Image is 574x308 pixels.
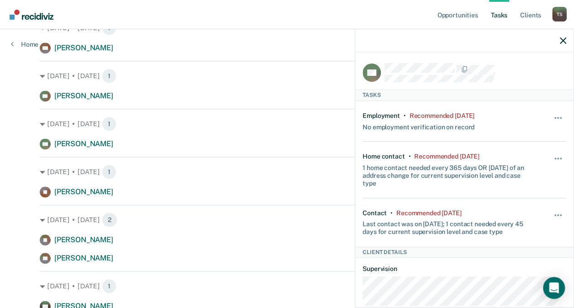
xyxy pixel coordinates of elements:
[363,120,474,131] div: No employment verification on record
[102,212,117,227] span: 2
[11,40,38,48] a: Home
[40,212,534,227] div: [DATE] • [DATE]
[543,277,565,299] div: Open Intercom Messenger
[355,247,574,258] div: Client Details
[390,209,393,217] div: •
[102,117,116,131] span: 1
[552,7,567,21] button: Profile dropdown button
[355,90,574,101] div: Tasks
[40,279,534,293] div: [DATE] • [DATE]
[552,7,567,21] div: T S
[363,153,405,160] div: Home contact
[414,153,479,160] div: Recommended 3 months ago
[363,217,532,236] div: Last contact was on [DATE]; 1 contact needed every 45 days for current supervision level and case...
[40,165,534,179] div: [DATE] • [DATE]
[40,117,534,131] div: [DATE] • [DATE]
[409,112,474,120] div: Recommended 3 months ago
[54,235,113,244] span: [PERSON_NAME]
[10,10,53,20] img: Recidiviz
[54,139,113,148] span: [PERSON_NAME]
[54,91,113,100] span: [PERSON_NAME]
[54,254,113,262] span: [PERSON_NAME]
[102,279,116,293] span: 1
[363,265,566,273] dt: Supervision
[363,209,387,217] div: Contact
[40,69,534,83] div: [DATE] • [DATE]
[396,209,461,217] div: Recommended 3 days ago
[363,160,532,187] div: 1 home contact needed every 365 days OR [DATE] of an address change for current supervision level...
[102,69,116,83] span: 1
[54,187,113,196] span: [PERSON_NAME]
[404,112,406,120] div: •
[102,165,116,179] span: 1
[408,153,411,160] div: •
[54,43,113,52] span: [PERSON_NAME]
[363,112,400,120] div: Employment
